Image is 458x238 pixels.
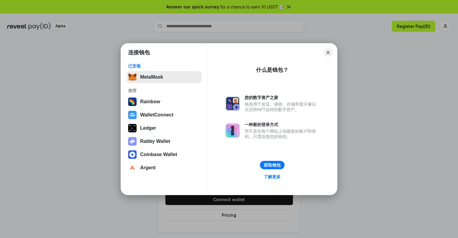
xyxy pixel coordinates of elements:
div: Coinbase Wallet [140,152,177,157]
button: Rabby Wallet [126,135,202,147]
div: 而不是在每个网站上创建新的账户和密码，只需连接您的钱包。 [245,128,319,139]
div: 什么是钱包？ [256,66,288,74]
button: 获取钱包 [260,161,285,169]
div: 一种新的登录方式 [245,122,319,127]
div: 了解更多 [264,174,281,179]
div: Rainbow [140,99,160,104]
button: MetaMask [126,71,202,83]
img: svg+xml,%3Csvg%20xmlns%3D%22http%3A%2F%2Fwww.w3.org%2F2000%2Fsvg%22%20fill%3D%22none%22%20viewBox... [225,123,240,138]
button: Coinbase Wallet [126,149,202,161]
img: svg+xml,%3Csvg%20width%3D%2228%22%20height%3D%2228%22%20viewBox%3D%220%200%2028%2028%22%20fill%3D... [128,164,137,172]
div: Ledger [140,125,156,131]
div: 已安装 [128,63,200,69]
img: svg+xml,%3Csvg%20fill%3D%22none%22%20height%3D%2233%22%20viewBox%3D%220%200%2035%2033%22%20width%... [128,73,137,81]
img: svg+xml,%3Csvg%20width%3D%2228%22%20height%3D%2228%22%20viewBox%3D%220%200%2028%2028%22%20fill%3D... [128,150,137,159]
img: svg+xml,%3Csvg%20width%3D%2228%22%20height%3D%2228%22%20viewBox%3D%220%200%2028%2028%22%20fill%3D... [128,111,137,119]
div: WalletConnect [140,112,173,118]
div: MetaMask [140,74,163,80]
button: Argent [126,162,202,174]
button: Rainbow [126,96,202,108]
div: 您的数字资产之家 [245,95,319,100]
img: svg+xml,%3Csvg%20xmlns%3D%22http%3A%2F%2Fwww.w3.org%2F2000%2Fsvg%22%20fill%3D%22none%22%20viewBox... [225,96,240,111]
div: 获取钱包 [264,162,281,168]
button: Close [324,48,332,57]
button: Ledger [126,122,202,134]
div: 推荐 [128,88,200,93]
h1: 连接钱包 [128,49,150,56]
img: svg+xml,%3Csvg%20width%3D%22120%22%20height%3D%22120%22%20viewBox%3D%220%200%20120%20120%22%20fil... [128,98,137,106]
img: svg+xml,%3Csvg%20xmlns%3D%22http%3A%2F%2Fwww.w3.org%2F2000%2Fsvg%22%20fill%3D%22none%22%20viewBox... [128,137,137,146]
div: Argent [140,165,156,170]
div: Rabby Wallet [140,139,170,144]
button: WalletConnect [126,109,202,121]
img: svg+xml,%3Csvg%20xmlns%3D%22http%3A%2F%2Fwww.w3.org%2F2000%2Fsvg%22%20width%3D%2228%22%20height%3... [128,124,137,132]
div: 钱包用于发送、接收、存储和显示像以太坊和NFT这样的数字资产。 [245,101,319,112]
a: 了解更多 [260,173,284,181]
